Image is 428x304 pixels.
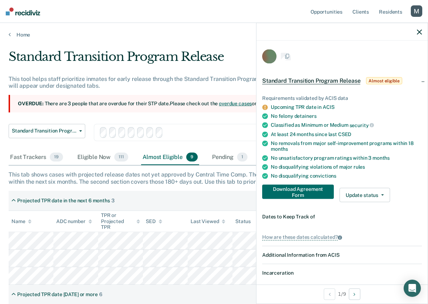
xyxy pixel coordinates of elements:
[262,185,337,199] a: Navigate to form link
[186,153,198,162] span: 9
[271,122,422,129] div: Classified as Minimum or Medium
[256,284,428,303] div: 1 / 9
[271,104,422,110] div: Upcoming TPR date in ACIS
[350,122,374,128] span: security
[9,95,394,112] section: There are 3 people that are overdue for their STP date. Please check out the on the selected case...
[12,128,76,134] span: Standard Transition Program Release
[262,185,334,199] button: Download Agreement Form
[111,198,115,204] div: 3
[6,8,40,15] img: Recidiviz
[262,77,360,85] span: Standard Transition Program Release
[349,288,360,300] button: Next Opportunity
[262,234,422,240] a: How are these dates calculated?
[56,218,92,225] div: ADC number
[262,270,422,276] dt: Incarceration
[294,113,317,119] span: detainers
[338,131,351,137] span: CSED
[50,153,63,162] span: 19
[146,218,162,225] div: SED
[237,153,247,162] span: 1
[219,101,252,106] a: overdue cases
[271,113,422,119] div: No felony
[9,76,394,89] div: This tool helps staff prioritize inmates for early release through the Standard Transition Progra...
[141,150,199,165] div: Almost Eligible
[9,32,419,38] a: Home
[191,218,225,225] div: Last Viewed
[18,101,44,106] strong: Overdue:
[271,140,422,152] div: No removals from major self-improvement programs within 18
[310,173,336,179] span: convictions
[262,95,422,101] div: Requirements validated by ACIS data
[235,218,251,225] div: Status
[372,155,390,161] span: months
[211,150,249,165] div: Pending
[262,214,422,220] dt: Dates to Keep Track of
[256,69,428,92] div: Standard Transition Program ReleaseAlmost eligible
[354,164,365,170] span: rules
[271,146,288,152] span: months
[271,173,422,179] div: No disqualifying
[262,234,338,241] div: How are these dates calculated?
[340,188,390,202] button: Update status
[271,164,422,170] div: No disqualifying violations of major
[366,77,402,85] span: Almost eligible
[101,212,140,230] div: TPR or Projected TPR
[271,131,422,137] div: At least 24 months since last
[9,49,394,70] div: Standard Transition Program Release
[99,291,102,298] div: 6
[404,280,421,297] div: Open Intercom Messenger
[262,252,422,258] dt: Additional Information from ACIS
[76,150,130,165] div: Eligible Now
[324,288,335,300] button: Previous Opportunity
[11,218,32,225] div: Name
[114,153,128,162] span: 111
[17,198,110,204] div: Projected TPR date in the next 6 months
[9,171,419,185] div: This tab shows cases with projected release dates not yet approved by Central Time Comp. The firs...
[17,291,97,298] div: Projected TPR date [DATE] or more
[9,150,64,165] div: Fast Trackers
[271,155,422,161] div: No unsatisfactory program ratings within 3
